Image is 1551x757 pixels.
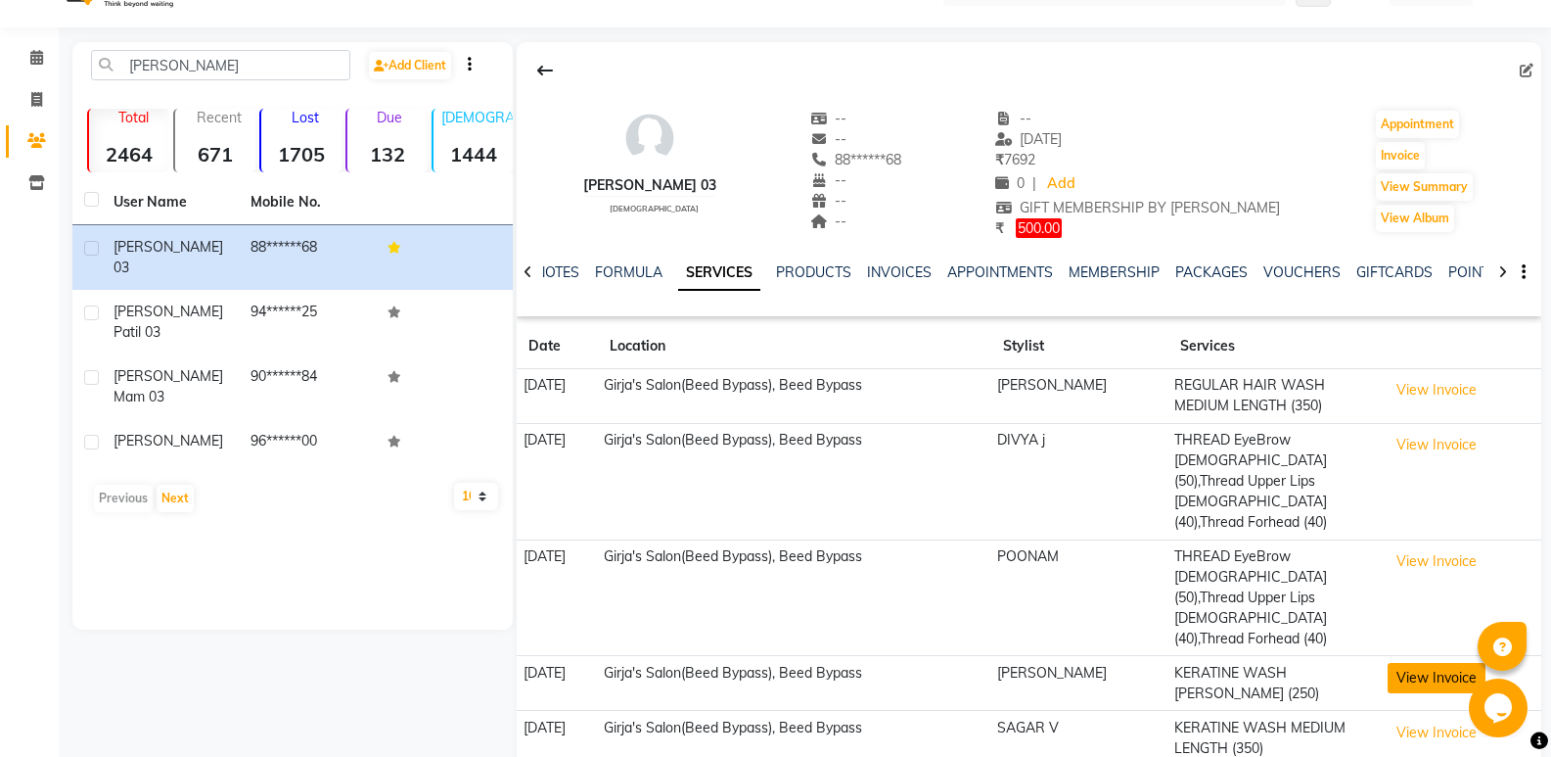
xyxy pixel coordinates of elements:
div: [PERSON_NAME] 03 [583,175,716,196]
a: FORMULA [595,263,662,281]
td: [PERSON_NAME] [991,656,1168,711]
td: KERATINE WASH [PERSON_NAME] (250) [1168,656,1382,711]
td: [DATE] [517,423,598,540]
img: avatar [620,109,679,167]
span: GIFT MEMBERSHIP BY [PERSON_NAME] [995,199,1281,216]
button: View Invoice [1388,430,1485,460]
span: -- [995,110,1032,127]
td: Girja's Salon(Beed Bypass), Beed Bypass [598,423,991,540]
td: Girja's Salon(Beed Bypass), Beed Bypass [598,368,991,423]
p: [DEMOGRAPHIC_DATA] [441,109,514,126]
button: Invoice [1376,142,1425,169]
span: -- [810,192,847,210]
strong: 132 [347,142,428,166]
td: Girja's Salon(Beed Bypass), Beed Bypass [598,656,991,711]
button: View Album [1376,205,1454,232]
p: Total [97,109,169,126]
td: [PERSON_NAME] [991,368,1168,423]
span: | [1032,173,1036,194]
span: 7692 [995,151,1035,168]
span: ₹ [995,151,1004,168]
span: patil 03 [114,323,160,341]
th: User Name [102,180,239,225]
button: View Summary [1376,173,1473,201]
a: PRODUCTS [776,263,851,281]
a: INVOICES [867,263,932,281]
td: Girja's Salon(Beed Bypass), Beed Bypass [598,540,991,656]
th: Services [1168,324,1382,369]
td: POONAM [991,540,1168,656]
td: THREAD EyeBrow [DEMOGRAPHIC_DATA] (50),Thread Upper Lips [DEMOGRAPHIC_DATA] (40),Thread Forhead (40) [1168,423,1382,540]
p: Due [351,109,428,126]
td: [DATE] [517,368,598,423]
p: Recent [183,109,255,126]
button: View Invoice [1388,546,1485,577]
input: Search by Name/Mobile/Email/Code [91,50,350,80]
th: Date [517,324,598,369]
span: [DEMOGRAPHIC_DATA] [610,204,699,213]
button: View Invoice [1388,375,1485,405]
button: View Invoice [1388,663,1485,693]
span: ₹ [995,219,1004,237]
a: SERVICES [678,256,760,291]
p: Lost [269,109,342,126]
strong: 1705 [261,142,342,166]
a: Add [1044,170,1078,198]
th: Stylist [991,324,1168,369]
span: -- [810,171,847,189]
span: -- [810,213,847,230]
td: [DATE] [517,540,598,656]
a: Add Client [369,52,451,79]
button: View Invoice [1388,718,1485,748]
span: -- [810,130,847,148]
iframe: chat widget [1469,679,1531,737]
button: Next [157,485,194,512]
a: MEMBERSHIP [1069,263,1160,281]
th: Location [598,324,991,369]
span: -- [810,110,847,127]
span: [PERSON_NAME] [114,303,223,320]
a: APPOINTMENTS [947,263,1053,281]
span: [PERSON_NAME] 03 [114,238,223,276]
td: DIVYA j [991,423,1168,540]
span: 500.00 [1016,218,1062,238]
a: NOTES [535,263,579,281]
strong: 671 [175,142,255,166]
a: VOUCHERS [1263,263,1341,281]
td: THREAD EyeBrow [DEMOGRAPHIC_DATA] (50),Thread Upper Lips [DEMOGRAPHIC_DATA] (40),Thread Forhead (40) [1168,540,1382,656]
a: GIFTCARDS [1356,263,1433,281]
th: Mobile No. [239,180,376,225]
span: [DATE] [995,130,1063,148]
a: POINTS [1448,263,1498,281]
td: [DATE] [517,656,598,711]
span: 0 [995,174,1025,192]
strong: 2464 [89,142,169,166]
a: PACKAGES [1175,263,1248,281]
div: Back to Client [525,52,566,89]
strong: 1444 [433,142,514,166]
span: [PERSON_NAME] [114,432,223,449]
td: REGULAR HAIR WASH MEDIUM LENGTH (350) [1168,368,1382,423]
button: Appointment [1376,111,1459,138]
span: [PERSON_NAME] mam 03 [114,367,223,405]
